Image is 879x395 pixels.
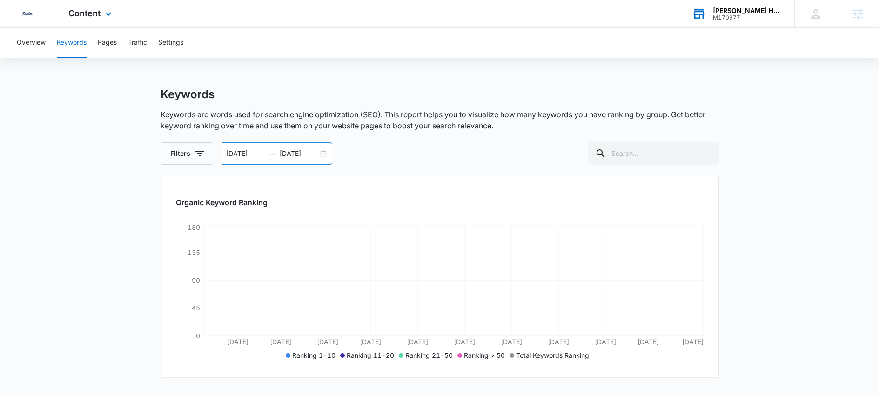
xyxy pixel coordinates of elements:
button: Filters [161,142,213,165]
button: Overview [17,28,46,58]
span: Content [68,8,101,18]
button: Keywords [57,28,87,58]
tspan: [DATE] [500,338,522,346]
h2: Organic Keyword Ranking [176,197,704,208]
span: Total Keywords Ranking [516,351,589,359]
span: Ranking 1-10 [292,351,335,359]
input: Search... [588,142,719,165]
tspan: 135 [188,248,200,256]
tspan: [DATE] [317,338,338,346]
h1: Keywords [161,87,215,101]
tspan: [DATE] [453,338,475,346]
tspan: [DATE] [547,338,569,346]
tspan: 180 [188,223,200,231]
span: swap-right [268,150,276,157]
tspan: [DATE] [594,338,616,346]
span: Ranking 21-50 [405,351,453,359]
button: Settings [158,28,183,58]
tspan: [DATE] [406,338,428,346]
div: account name [713,7,781,14]
tspan: [DATE] [360,338,381,346]
tspan: [DATE] [682,338,704,346]
tspan: 90 [192,276,200,284]
span: Ranking > 50 [464,351,505,359]
span: Ranking 11-20 [347,351,394,359]
tspan: 0 [196,332,200,340]
input: End date [280,148,318,159]
button: Pages [98,28,117,58]
div: account id [713,14,781,21]
tspan: [DATE] [270,338,291,346]
input: Start date [226,148,265,159]
tspan: [DATE] [637,338,658,346]
tspan: [DATE] [227,338,248,346]
p: Keywords are words used for search engine optimization (SEO). This report helps you to visualize ... [161,109,719,131]
img: Sigler Corporate [19,6,35,22]
button: Traffic [128,28,147,58]
tspan: 45 [192,304,200,312]
span: to [268,150,276,157]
